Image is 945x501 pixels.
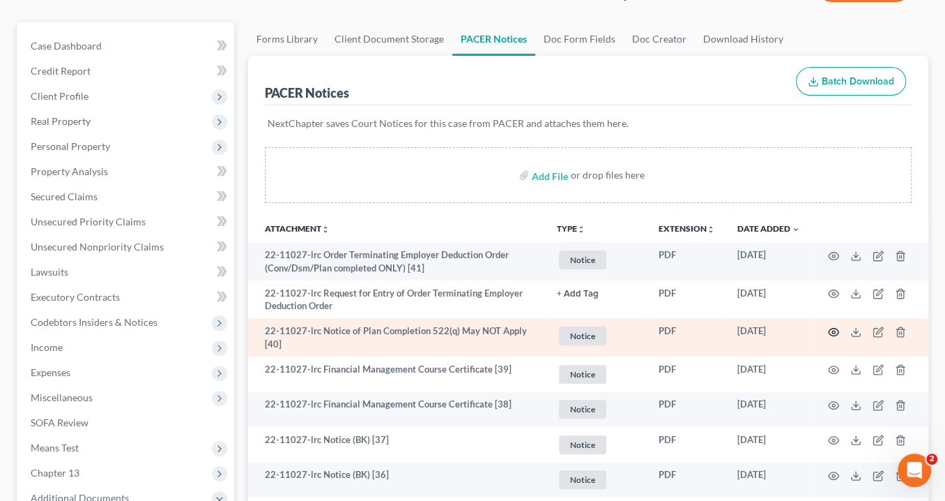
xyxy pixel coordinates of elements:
[20,410,234,435] a: SOFA Review
[559,470,606,489] span: Notice
[20,59,234,84] a: Credit Report
[248,22,326,56] a: Forms Library
[796,67,906,96] button: Batch Download
[726,318,811,357] td: [DATE]
[452,22,535,56] a: PACER Notices
[20,209,234,234] a: Unsecured Priority Claims
[248,427,546,463] td: 22-11027-lrc Notice (BK) [37]
[321,225,330,234] i: unfold_more
[31,40,102,52] span: Case Dashboard
[31,467,79,479] span: Chapter 13
[647,318,726,357] td: PDF
[20,33,234,59] a: Case Dashboard
[20,159,234,184] a: Property Analysis
[31,241,164,253] span: Unsecured Nonpriority Claims
[248,318,546,357] td: 22-11027-lrc Notice of Plan Completion 522(q) May NOT Apply [40]
[647,242,726,281] td: PDF
[557,398,636,421] a: Notice
[559,435,606,454] span: Notice
[624,22,695,56] a: Doc Creator
[31,140,110,152] span: Personal Property
[559,327,606,345] span: Notice
[31,65,91,77] span: Credit Report
[31,90,89,102] span: Client Profile
[557,225,585,234] button: TYPEunfold_more
[898,454,931,487] iframe: Intercom live chat
[571,168,645,182] div: or drop files here
[31,165,108,177] span: Property Analysis
[31,316,157,328] span: Codebtors Insiders & Notices
[726,242,811,281] td: [DATE]
[822,75,894,87] span: Batch Download
[31,442,79,454] span: Means Test
[557,248,636,271] a: Notice
[647,427,726,463] td: PDF
[647,357,726,392] td: PDF
[31,216,146,227] span: Unsecured Priority Claims
[248,392,546,428] td: 22-11027-lrc Financial Management Course Certificate [38]
[31,190,98,202] span: Secured Claims
[647,463,726,498] td: PDF
[326,22,452,56] a: Client Document Storage
[647,392,726,428] td: PDF
[559,365,606,384] span: Notice
[557,290,599,299] button: + Add Tag
[31,266,68,278] span: Lawsuits
[265,223,330,234] a: Attachmentunfold_more
[31,341,63,353] span: Income
[268,117,909,130] p: NextChapter saves Court Notices for this case from PACER and attaches them here.
[557,433,636,456] a: Notice
[647,281,726,319] td: PDF
[559,400,606,419] span: Notice
[20,234,234,260] a: Unsecured Nonpriority Claims
[792,225,800,234] i: expand_more
[726,392,811,428] td: [DATE]
[557,287,636,300] a: + Add Tag
[535,22,624,56] a: Doc Form Fields
[248,463,546,498] td: 22-11027-lrc Notice (BK) [36]
[20,184,234,209] a: Secured Claims
[557,363,636,386] a: Notice
[707,225,715,234] i: unfold_more
[726,357,811,392] td: [DATE]
[726,427,811,463] td: [DATE]
[557,324,636,347] a: Notice
[248,281,546,319] td: 22-11027-lrc Request for Entry of Order Terminating Employer Deduction Order
[726,463,811,498] td: [DATE]
[557,468,636,491] a: Notice
[737,223,800,234] a: Date Added expand_more
[559,250,606,269] span: Notice
[31,115,91,127] span: Real Property
[20,285,234,310] a: Executory Contracts
[31,391,93,403] span: Miscellaneous
[31,291,120,303] span: Executory Contracts
[248,242,546,281] td: 22-11027-lrc Order Terminating Employer Deduction Order (Conv/Dsm/Plan completed ONLY) [41]
[926,454,937,465] span: 2
[695,22,792,56] a: Download History
[577,225,585,234] i: unfold_more
[265,84,349,101] div: PACER Notices
[20,260,234,285] a: Lawsuits
[659,223,715,234] a: Extensionunfold_more
[726,281,811,319] td: [DATE]
[31,417,89,428] span: SOFA Review
[31,366,70,378] span: Expenses
[248,357,546,392] td: 22-11027-lrc Financial Management Course Certificate [39]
